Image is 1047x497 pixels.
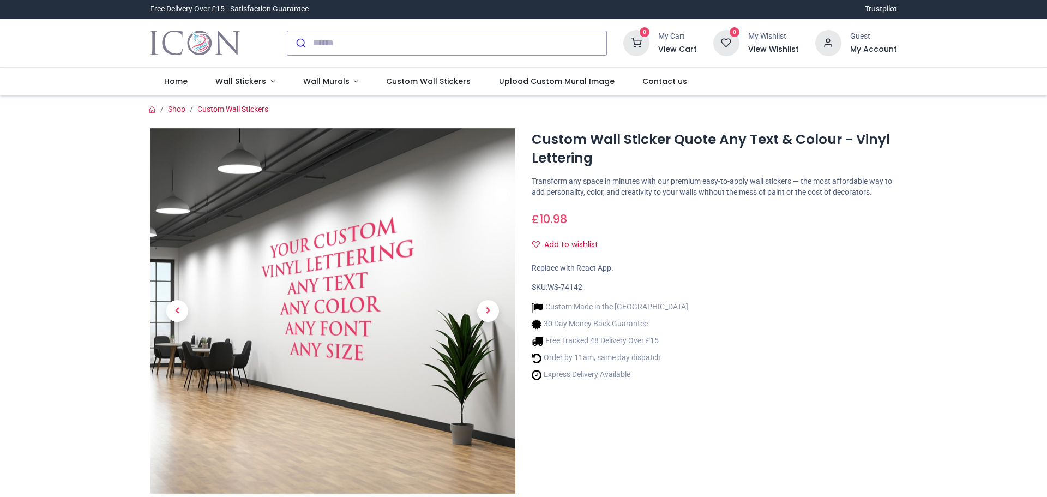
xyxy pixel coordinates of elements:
[461,183,515,439] a: Next
[150,4,309,15] div: Free Delivery Over £15 - Satisfaction Guarantee
[477,300,499,322] span: Next
[642,76,687,87] span: Contact us
[748,31,799,42] div: My Wishlist
[640,27,650,38] sup: 0
[197,105,268,113] a: Custom Wall Stickers
[532,369,688,381] li: Express Delivery Available
[532,336,688,347] li: Free Tracked 48 Delivery Over £15
[150,183,204,439] a: Previous
[532,352,688,364] li: Order by 11am, same day dispatch
[386,76,471,87] span: Custom Wall Stickers
[748,44,799,55] a: View Wishlist
[166,300,188,322] span: Previous
[850,31,897,42] div: Guest
[532,302,688,313] li: Custom Made in the [GEOGRAPHIC_DATA]
[547,283,582,291] span: WS-74142
[168,105,185,113] a: Shop
[658,44,697,55] a: View Cart
[850,44,897,55] a: My Account
[201,68,289,96] a: Wall Stickers
[287,31,313,55] button: Submit
[150,128,515,494] img: Custom Wall Sticker Quote Any Text & Colour - Vinyl Lettering
[532,282,897,293] div: SKU:
[289,68,372,96] a: Wall Murals
[658,31,697,42] div: My Cart
[532,263,897,274] div: Replace with React App.
[303,76,350,87] span: Wall Murals
[865,4,897,15] a: Trustpilot
[713,38,739,46] a: 0
[539,211,567,227] span: 10.98
[499,76,615,87] span: Upload Custom Mural Image
[532,241,540,248] i: Add to wishlist
[623,38,649,46] a: 0
[532,319,688,330] li: 30 Day Money Back Guarantee
[532,176,897,197] p: Transform any space in minutes with our premium easy-to-apply wall stickers — the most affordable...
[532,236,607,254] button: Add to wishlistAdd to wishlist
[730,27,740,38] sup: 0
[150,28,240,58] img: Icon Wall Stickers
[150,28,240,58] a: Logo of Icon Wall Stickers
[532,130,897,168] h1: Custom Wall Sticker Quote Any Text & Colour - Vinyl Lettering
[532,211,567,227] span: £
[215,76,266,87] span: Wall Stickers
[164,76,188,87] span: Home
